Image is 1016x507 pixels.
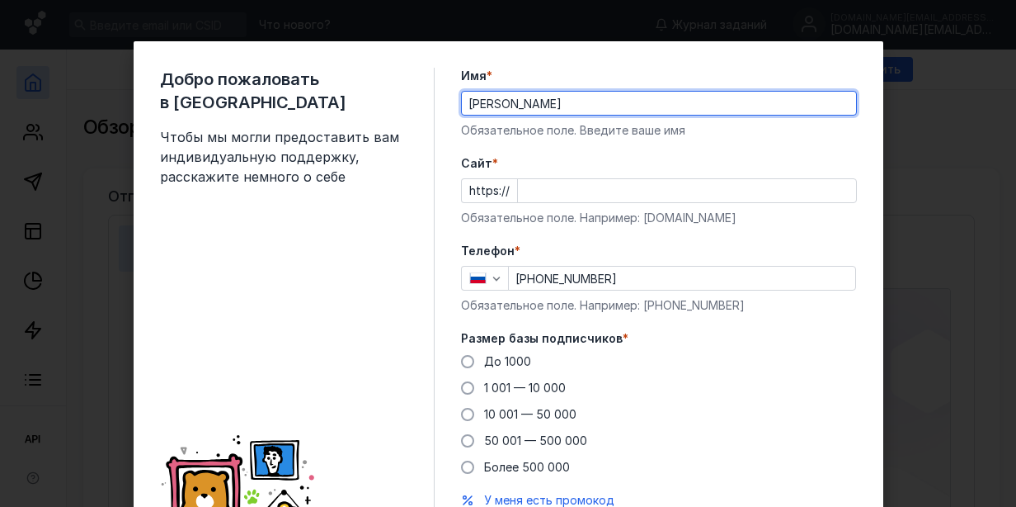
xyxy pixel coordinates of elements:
[461,122,857,139] div: Обязательное поле. Введите ваше имя
[484,407,576,421] span: 10 001 — 50 000
[461,210,857,226] div: Обязательное поле. Например: [DOMAIN_NAME]
[484,460,570,474] span: Более 500 000
[484,354,531,368] span: До 1000
[484,434,587,448] span: 50 001 — 500 000
[484,381,566,395] span: 1 001 — 10 000
[160,68,407,114] span: Добро пожаловать в [GEOGRAPHIC_DATA]
[461,297,857,314] div: Обязательное поле. Например: [PHONE_NUMBER]
[160,127,407,187] span: Чтобы мы могли предоставить вам индивидуальную поддержку, расскажите немного о себе
[461,155,492,172] span: Cайт
[461,68,487,84] span: Имя
[461,330,623,347] span: Размер базы подписчиков
[484,493,614,507] span: У меня есть промокод
[461,243,515,259] span: Телефон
